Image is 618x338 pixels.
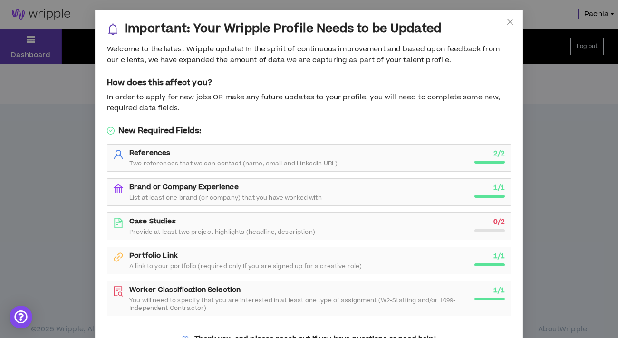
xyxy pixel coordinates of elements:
div: Welcome to the latest Wripple update! In the spirit of continuous improvement and based upon feed... [107,44,511,66]
span: file-search [113,286,124,297]
h5: How does this affect you? [107,77,511,88]
span: file-text [113,218,124,228]
strong: Worker Classification Selection [129,285,241,295]
span: You will need to specify that you are interested in at least one type of assignment (W2-Staffing ... [129,297,469,312]
h3: Important: Your Wripple Profile Needs to be Updated [125,21,441,37]
strong: References [129,148,170,158]
span: bank [113,183,124,194]
span: bell [107,23,119,35]
strong: 1 / 1 [493,285,505,295]
strong: 1 / 1 [493,183,505,193]
span: Provide at least two project highlights (headline, description) [129,228,315,236]
span: A link to your portfolio (required only If you are signed up for a creative role) [129,262,362,270]
span: link [113,252,124,262]
strong: Brand or Company Experience [129,182,239,192]
button: Close [497,10,523,35]
div: In order to apply for new jobs OR make any future updates to your profile, you will need to compl... [107,92,511,114]
span: user [113,149,124,160]
span: check-circle [107,127,115,135]
strong: 2 / 2 [493,148,505,158]
span: Two references that we can contact (name, email and LinkedIn URL) [129,160,338,167]
h5: New Required Fields: [107,125,511,136]
strong: 0 / 2 [493,217,505,227]
span: List at least one brand (or company) that you have worked with [129,194,322,202]
div: Open Intercom Messenger [10,306,32,328]
strong: 1 / 1 [493,251,505,261]
span: close [506,18,514,26]
strong: Portfolio Link [129,251,178,261]
strong: Case Studies [129,216,176,226]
